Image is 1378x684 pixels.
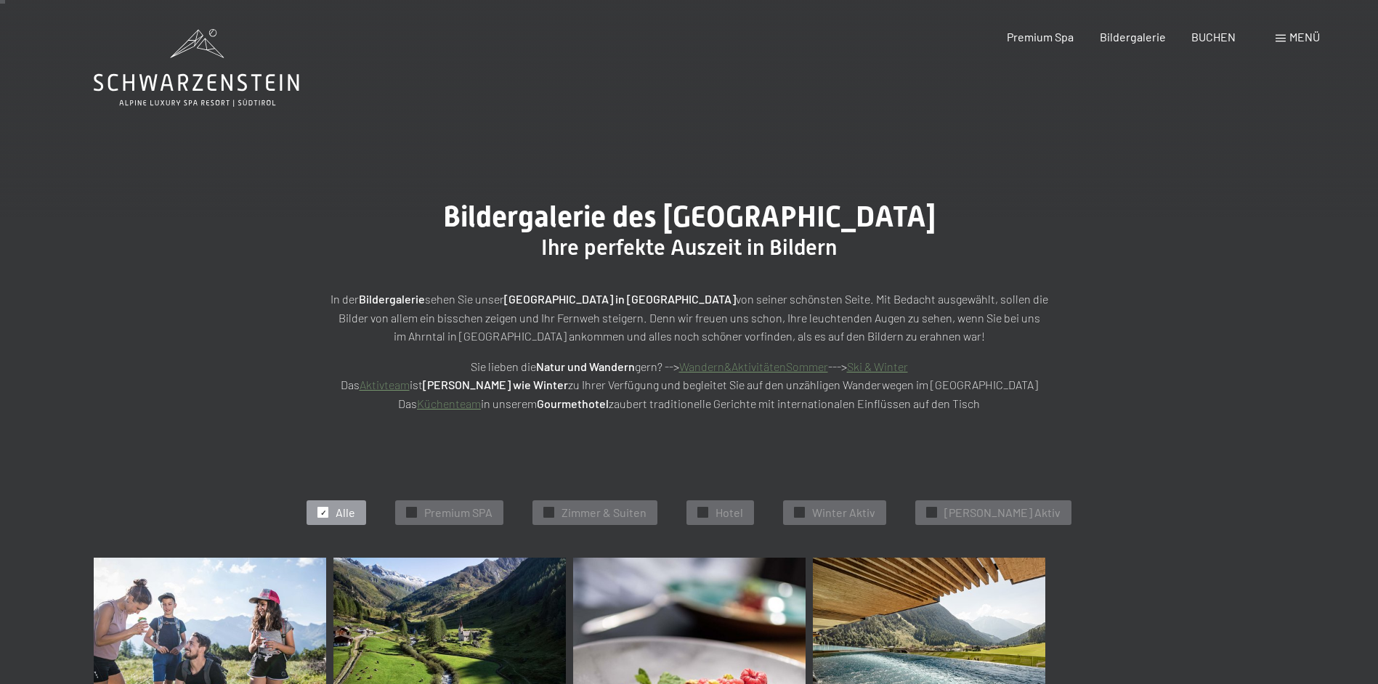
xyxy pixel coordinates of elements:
[847,359,908,373] a: Ski & Winter
[504,292,736,306] strong: [GEOGRAPHIC_DATA] in [GEOGRAPHIC_DATA]
[812,505,875,521] span: Winter Aktiv
[443,200,936,234] span: Bildergalerie des [GEOGRAPHIC_DATA]
[336,505,355,521] span: Alle
[537,396,609,410] strong: Gourmethotel
[797,508,803,518] span: ✓
[1007,30,1074,44] a: Premium Spa
[944,505,1061,521] span: [PERSON_NAME] Aktiv
[326,357,1053,413] p: Sie lieben die gern? --> ---> Das ist zu Ihrer Verfügung und begleitet Sie auf den unzähligen Wan...
[679,359,828,373] a: Wandern&AktivitätenSommer
[423,378,568,391] strong: [PERSON_NAME] wie Winter
[320,508,326,518] span: ✓
[716,505,743,521] span: Hotel
[360,378,410,391] a: Aktivteam
[424,505,493,521] span: Premium SPA
[541,235,837,260] span: Ihre perfekte Auszeit in Bildern
[700,508,706,518] span: ✓
[536,359,635,373] strong: Natur und Wandern
[359,292,425,306] strong: Bildergalerie
[546,508,552,518] span: ✓
[1289,30,1320,44] span: Menü
[417,396,481,410] a: Küchenteam
[1191,30,1236,44] a: BUCHEN
[562,505,647,521] span: Zimmer & Suiten
[326,290,1053,346] p: In der sehen Sie unser von seiner schönsten Seite. Mit Bedacht ausgewählt, sollen die Bilder von ...
[929,508,935,518] span: ✓
[1100,30,1166,44] a: Bildergalerie
[409,508,415,518] span: ✓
